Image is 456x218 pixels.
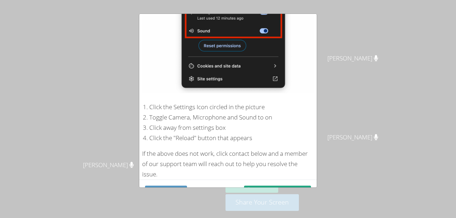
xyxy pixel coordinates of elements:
[149,123,314,133] li: Click away from settings box
[149,133,314,143] li: Click the "Reload" button that appears
[149,102,314,112] li: Click the Settings Icon circled in the picture
[244,186,311,202] button: Contact Support
[142,149,314,180] div: If the above does not work, click contact below and a member of our support team will reach out t...
[149,112,314,123] li: Toggle Camera, Microphone and Sound to on
[145,186,187,202] button: Refresh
